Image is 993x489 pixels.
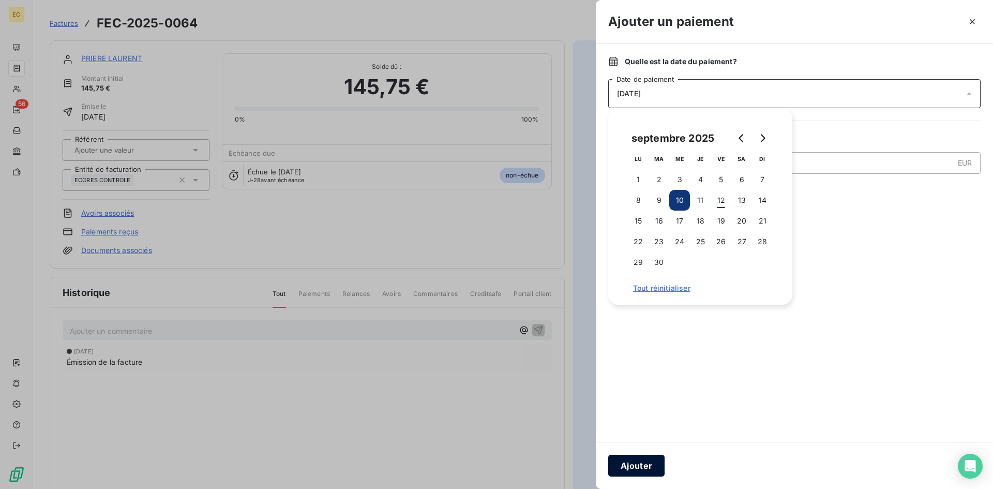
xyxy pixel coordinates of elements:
[628,169,649,190] button: 1
[752,149,773,169] th: dimanche
[669,231,690,252] button: 24
[633,284,768,292] span: Tout réinitialiser
[711,190,731,211] button: 12
[617,90,641,98] span: [DATE]
[711,231,731,252] button: 26
[669,169,690,190] button: 3
[752,211,773,231] button: 21
[690,231,711,252] button: 25
[711,211,731,231] button: 19
[649,252,669,273] button: 30
[669,149,690,169] th: mercredi
[608,182,981,192] span: Nouveau solde dû :
[752,128,773,149] button: Go to next month
[711,149,731,169] th: vendredi
[608,12,734,31] h3: Ajouter un paiement
[625,56,737,67] span: Quelle est la date du paiement ?
[628,231,649,252] button: 22
[752,190,773,211] button: 14
[649,149,669,169] th: mardi
[649,231,669,252] button: 23
[628,190,649,211] button: 8
[958,454,983,479] div: Open Intercom Messenger
[711,169,731,190] button: 5
[731,169,752,190] button: 6
[669,190,690,211] button: 10
[731,128,752,149] button: Go to previous month
[649,211,669,231] button: 16
[690,211,711,231] button: 18
[628,149,649,169] th: lundi
[690,149,711,169] th: jeudi
[752,169,773,190] button: 7
[628,211,649,231] button: 15
[731,149,752,169] th: samedi
[649,169,669,190] button: 2
[690,190,711,211] button: 11
[628,130,718,146] div: septembre 2025
[731,211,752,231] button: 20
[669,211,690,231] button: 17
[731,190,752,211] button: 13
[690,169,711,190] button: 4
[752,231,773,252] button: 28
[649,190,669,211] button: 9
[608,455,665,477] button: Ajouter
[628,252,649,273] button: 29
[731,231,752,252] button: 27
